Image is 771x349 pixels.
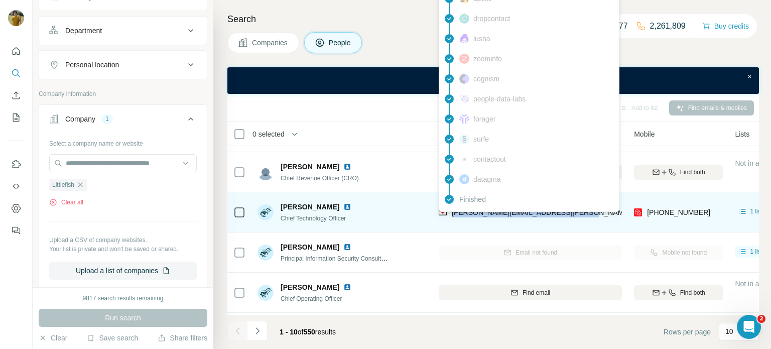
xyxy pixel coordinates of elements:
div: Company [65,114,95,124]
span: [PERSON_NAME] [281,162,339,172]
img: provider forager logo [459,114,469,124]
img: provider cognism logo [459,74,469,84]
span: lusha [473,34,490,44]
span: 1 list [750,247,762,256]
img: LinkedIn logo [343,203,351,211]
img: provider dropcontact logo [459,14,469,24]
p: 2,261,809 [650,20,686,32]
button: Search [8,64,24,82]
p: Company information [39,89,207,98]
span: Not in a list [735,159,769,167]
span: datagma [473,174,500,184]
span: 2 [757,315,765,323]
button: Find both [634,165,723,180]
button: My lists [8,108,24,127]
span: 550 [304,328,315,336]
span: Littlefish [52,180,74,189]
span: contactout [473,154,506,164]
button: Company1 [39,107,207,135]
p: 10 [725,326,733,336]
p: 59,877 [603,20,628,32]
h4: Search [227,12,759,26]
span: Chief Operating Officer [281,295,342,302]
div: Select a company name or website [49,135,197,148]
span: 0 selected [252,129,285,139]
img: provider lusha logo [459,34,469,44]
div: 9817 search results remaining [83,294,164,303]
span: Find both [680,168,705,177]
button: Share filters [158,333,207,343]
span: Chief Technology Officer [281,215,346,222]
iframe: Banner [227,67,759,94]
button: Buy credits [702,19,749,33]
img: provider findymail logo [439,207,447,217]
img: Avatar [258,204,274,220]
span: 1 list [750,207,762,216]
span: 1 - 10 [280,328,298,336]
span: [PHONE_NUMBER] [647,208,710,216]
p: Upload a CSV of company websites. [49,236,197,245]
span: of [298,328,304,336]
span: Companies [252,38,289,48]
button: Department [39,19,207,43]
button: Dashboard [8,199,24,217]
span: Find both [680,288,705,297]
img: Avatar [258,285,274,301]
div: 1 [101,114,113,124]
div: Personal location [65,60,119,70]
span: Find email [523,288,550,297]
button: Quick start [8,42,24,60]
span: [PERSON_NAME] [281,282,339,292]
span: people-data-labs [473,94,526,104]
button: Find email [439,285,622,300]
span: Not in a list [735,280,769,288]
span: Mobile [634,129,655,139]
img: provider prospeo logo [634,207,642,217]
span: People [329,38,352,48]
span: [PERSON_NAME] [281,202,339,212]
button: Upload a list of companies [49,262,197,280]
span: Rows per page [664,327,711,337]
span: [PERSON_NAME][EMAIL_ADDRESS][PERSON_NAME][DOMAIN_NAME] [452,208,687,216]
button: Feedback [8,221,24,240]
img: Avatar [258,164,274,180]
img: LinkedIn logo [343,243,351,251]
span: Finished [459,194,486,204]
span: Principal Information Security Consultant and Deputy CISO [281,254,438,262]
img: provider contactout logo [459,157,469,162]
span: Lists [735,129,749,139]
img: provider people-data-labs logo [459,94,469,103]
button: Use Surfe API [8,177,24,195]
button: Clear all [49,198,83,207]
iframe: Intercom live chat [737,315,761,339]
img: LinkedIn logo [343,163,351,171]
span: Chief Revenue Officer (CRO) [281,175,359,182]
img: Avatar [8,10,24,26]
button: Personal location [39,53,207,77]
span: results [280,328,336,336]
button: Use Surfe on LinkedIn [8,155,24,173]
span: surfe [473,134,489,144]
span: cognism [473,74,499,84]
span: zoominfo [473,54,502,64]
button: Enrich CSV [8,86,24,104]
img: provider surfe logo [459,134,469,144]
button: Find both [634,285,723,300]
button: Navigate to next page [247,321,268,341]
span: [PERSON_NAME] [281,242,339,252]
button: Save search [87,333,138,343]
p: Your list is private and won't be saved or shared. [49,245,197,254]
span: dropcontact [473,14,510,24]
img: LinkedIn logo [343,283,351,291]
img: provider datagma logo [459,174,469,184]
span: forager [473,114,495,124]
img: provider zoominfo logo [459,54,469,64]
button: Clear [39,333,67,343]
div: Department [65,26,102,36]
img: Avatar [258,245,274,261]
